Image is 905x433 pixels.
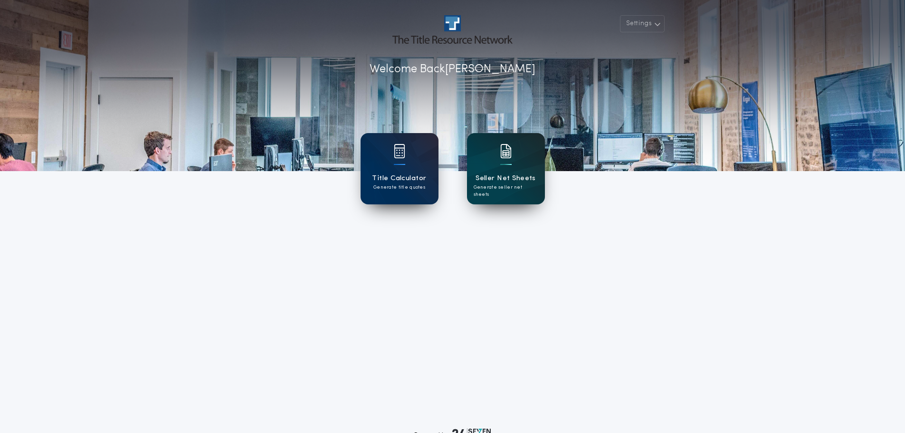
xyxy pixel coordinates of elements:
img: card icon [394,144,405,158]
h1: Title Calculator [372,173,426,184]
a: card iconSeller Net SheetsGenerate seller net sheets [467,133,545,204]
img: card icon [500,144,512,158]
button: Settings [620,15,665,32]
img: account-logo [392,15,512,44]
p: Welcome Back [PERSON_NAME] [370,61,535,78]
h1: Seller Net Sheets [476,173,536,184]
a: card iconTitle CalculatorGenerate title quotes [361,133,438,204]
p: Generate title quotes [373,184,425,191]
p: Generate seller net sheets [474,184,538,198]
